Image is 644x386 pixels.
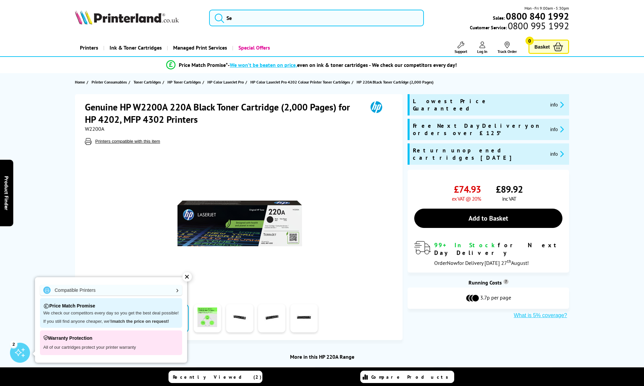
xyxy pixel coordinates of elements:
button: promo-description [548,125,566,133]
span: Customer Service: [470,23,569,31]
a: Track Order [497,42,517,54]
a: Home [75,79,87,86]
a: Ink & Toner Cartridges [103,39,167,56]
span: Order for Delivery [DATE] 27 August! [434,260,529,266]
div: 2 [10,340,17,348]
span: Support [455,49,467,54]
span: Compare Products [371,374,452,380]
a: Printer Consumables [92,79,129,86]
div: Running Costs [408,279,569,286]
span: £89.92 [496,183,523,195]
a: Basket 0 [528,40,569,54]
span: Lowest Price Guaranteed [413,97,545,112]
span: HP Toner Cartridges [167,79,201,86]
a: Compatible Printers [40,285,182,295]
a: Managed Print Services [167,39,232,56]
button: promo-description [548,101,566,108]
a: Add to Basket [414,209,562,228]
button: Printers compatible with this item [93,138,162,144]
a: Toner Cartridges [134,79,162,86]
span: Price Match Promise* [179,62,228,68]
img: HP [361,101,392,113]
a: HP Toner Cartridges [167,79,202,86]
sup: Cost per page [503,279,508,284]
span: 3.7p per page [480,294,511,302]
input: Se [209,10,424,26]
p: If you still find anyone cheaper, we'll [43,319,179,324]
sup: th [507,258,511,264]
a: HP Color LaserJet Pro 4202 Colour Printer Toner Cartridges [250,79,352,86]
div: ✕ [182,272,192,282]
span: Product Finder [3,176,10,210]
span: £74.93 [454,183,481,195]
span: Basket [534,42,550,51]
a: HP Color LaserJet Pro [207,79,245,86]
span: Mon - Fri 9:00am - 5:30pm [524,5,569,11]
span: Return unopened cartridges [DATE] [413,147,545,161]
span: HP Color LaserJet Pro 4202 Colour Printer Toner Cartridges [250,79,350,86]
span: Sales: [493,15,505,21]
span: Now [447,260,458,266]
div: for Next Day Delivery [434,241,562,257]
p: We check our competitors every day so you get the best deal possible! [43,310,179,316]
span: HP Color LaserJet Pro [207,79,244,86]
a: 0800 840 1992 [505,13,569,19]
span: 0 [525,37,534,45]
button: What is 5% coverage? [512,312,569,319]
div: modal_delivery [414,241,562,266]
span: Printer Consumables [92,79,127,86]
span: Ink & Toner Cartridges [110,39,162,56]
span: HP 220A Black Toner Cartridge (2,000 Pages) [357,80,434,85]
p: Warranty Protection [43,334,179,343]
span: Free Next Day Delivery on orders over £125* [413,122,545,137]
a: Printers [75,39,103,56]
a: Printerland Logo [75,10,201,26]
div: - even on ink & toner cartridges - We check our competitors every day! [228,62,457,68]
span: Toner Cartridges [134,79,161,86]
strong: match the price on request! [112,319,169,324]
a: Log In [477,42,487,54]
img: HP W2200A 220A Black Toner Cartridge (2,000 Pages) [174,158,305,289]
h1: Genuine HP W2200A 220A Black Toner Cartridge (2,000 Pages) for HP 4202, MFP 4302 Printers [85,101,361,125]
a: Support [455,42,467,54]
span: Log In [477,49,487,54]
p: All of our cartridges protect your printer warranty [43,343,179,352]
button: promo-description [548,150,566,158]
a: Recently Viewed (2) [168,371,262,383]
p: Price Match Promise [43,301,179,310]
span: inc VAT [502,195,516,202]
a: More in this HP 220A Range [290,353,354,360]
span: Recently Viewed (2) [173,374,262,380]
span: W2200A [85,125,104,132]
img: Printerland Logo [75,10,179,25]
a: Compare Products [360,371,454,383]
span: Home [75,79,85,86]
span: 99+ In Stock [434,241,498,249]
span: We won’t be beaten on price, [230,62,297,68]
a: Special Offers [232,39,275,56]
b: 0800 840 1992 [506,10,569,22]
span: ex VAT @ 20% [452,195,481,202]
span: 0800 995 1992 [507,23,569,29]
li: modal_Promise [59,59,564,71]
